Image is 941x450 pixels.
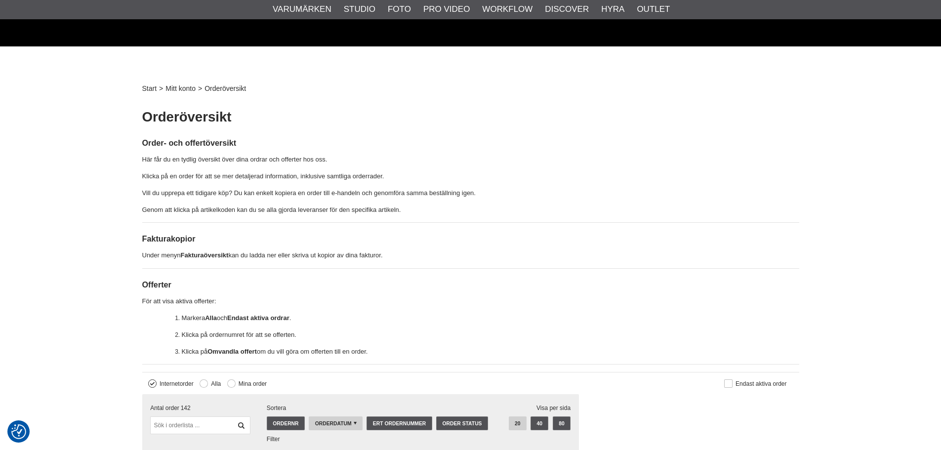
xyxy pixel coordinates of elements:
[267,404,492,412] span: Sortera
[601,3,624,16] a: Hyra
[315,421,352,426] span: Orderdatum
[233,416,250,434] a: Filtrera
[423,3,470,16] a: Pro Video
[142,296,799,307] p: För att visa aktiva offerter:
[205,314,217,322] strong: Alla
[142,155,799,165] p: Här får du en tydlig översikt över dina ordrar och offerter hos oss.
[11,424,26,439] img: Revisit consent button
[637,3,670,16] a: Outlet
[142,137,799,149] h3: Order- och offertöversikt
[482,3,532,16] a: Workflow
[207,348,257,355] strong: Omvandla offert
[11,423,26,441] button: Samtyckesinställningar
[142,83,157,94] a: Start
[509,416,527,430] a: 20
[142,279,799,290] h3: Offerter
[198,83,202,94] span: >
[205,83,246,94] span: Orderöversikt
[733,380,786,387] label: Endast aktiva order
[182,313,799,324] p: Markera och .
[367,416,432,430] a: Ert ordernummer
[436,416,488,430] a: Order Status
[208,380,221,387] label: Alla
[182,347,799,357] p: Klicka på om du vill göra om offerten till en order.
[182,330,799,340] p: Klicka på ordernumret för att se offerten.
[267,416,305,430] a: Ordernr
[536,404,571,412] span: Visa per sida
[388,3,411,16] a: Foto
[309,416,363,430] a: Orderdatum
[142,233,799,245] h3: Fakturakopior
[181,251,229,259] strong: Fakturaöversikt
[181,404,191,412] span: 142
[150,416,250,434] input: Sök i orderlista ...
[545,3,589,16] a: Discover
[142,250,799,261] p: Under menyn kan du ladda ner eller skriva ut kopior av dina fakturor.
[344,3,375,16] a: Studio
[157,380,194,387] label: Internetorder
[142,108,799,127] h1: Orderöversikt
[142,171,799,182] p: Klicka på en order för att se mer detaljerad information, inklusive samtliga orderrader.
[273,3,331,16] a: Varumärken
[267,435,492,444] div: Filter
[165,83,196,94] span: Mitt konto
[159,83,163,94] span: >
[150,404,250,412] div: Antal order
[142,205,799,215] p: Genom att klicka på artikelkoden kan du se alla gjorda leveranser för den specifika artikeln.
[227,314,289,322] strong: Endast aktiva ordrar
[236,380,267,387] label: Mina order
[531,416,548,430] a: 40
[553,416,571,430] a: 80
[142,188,799,199] p: Vill du upprepa ett tidigare köp? Du kan enkelt kopiera en order till e-handeln och genomföra sam...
